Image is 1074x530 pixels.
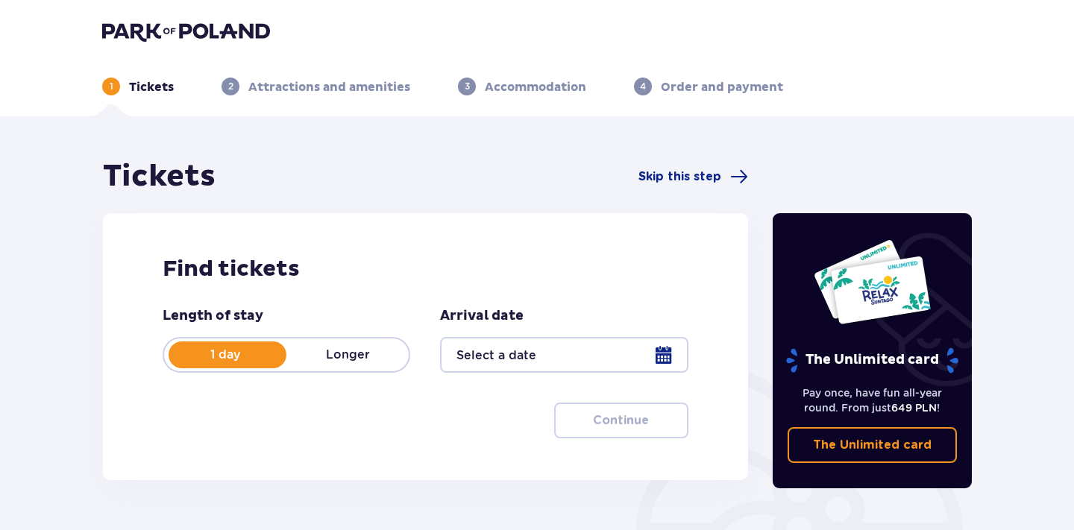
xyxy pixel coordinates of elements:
[102,21,270,42] img: Park of Poland logo
[785,347,960,373] p: The Unlimited card
[661,79,783,95] p: Order and payment
[163,255,688,283] h2: Find tickets
[640,80,646,93] p: 4
[164,347,286,363] p: 1 day
[891,402,937,414] span: 649 PLN
[788,427,958,463] a: The Unlimited card
[638,168,721,185] span: Skip this step
[163,307,263,325] p: Length of stay
[440,307,524,325] p: Arrival date
[593,412,649,429] p: Continue
[248,79,410,95] p: Attractions and amenities
[465,80,470,93] p: 3
[286,347,409,363] p: Longer
[554,403,688,438] button: Continue
[103,158,216,195] h1: Tickets
[638,168,748,186] a: Skip this step
[813,437,932,453] p: The Unlimited card
[228,80,233,93] p: 2
[129,79,174,95] p: Tickets
[110,80,113,93] p: 1
[485,79,586,95] p: Accommodation
[788,385,958,415] p: Pay once, have fun all-year round. From just !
